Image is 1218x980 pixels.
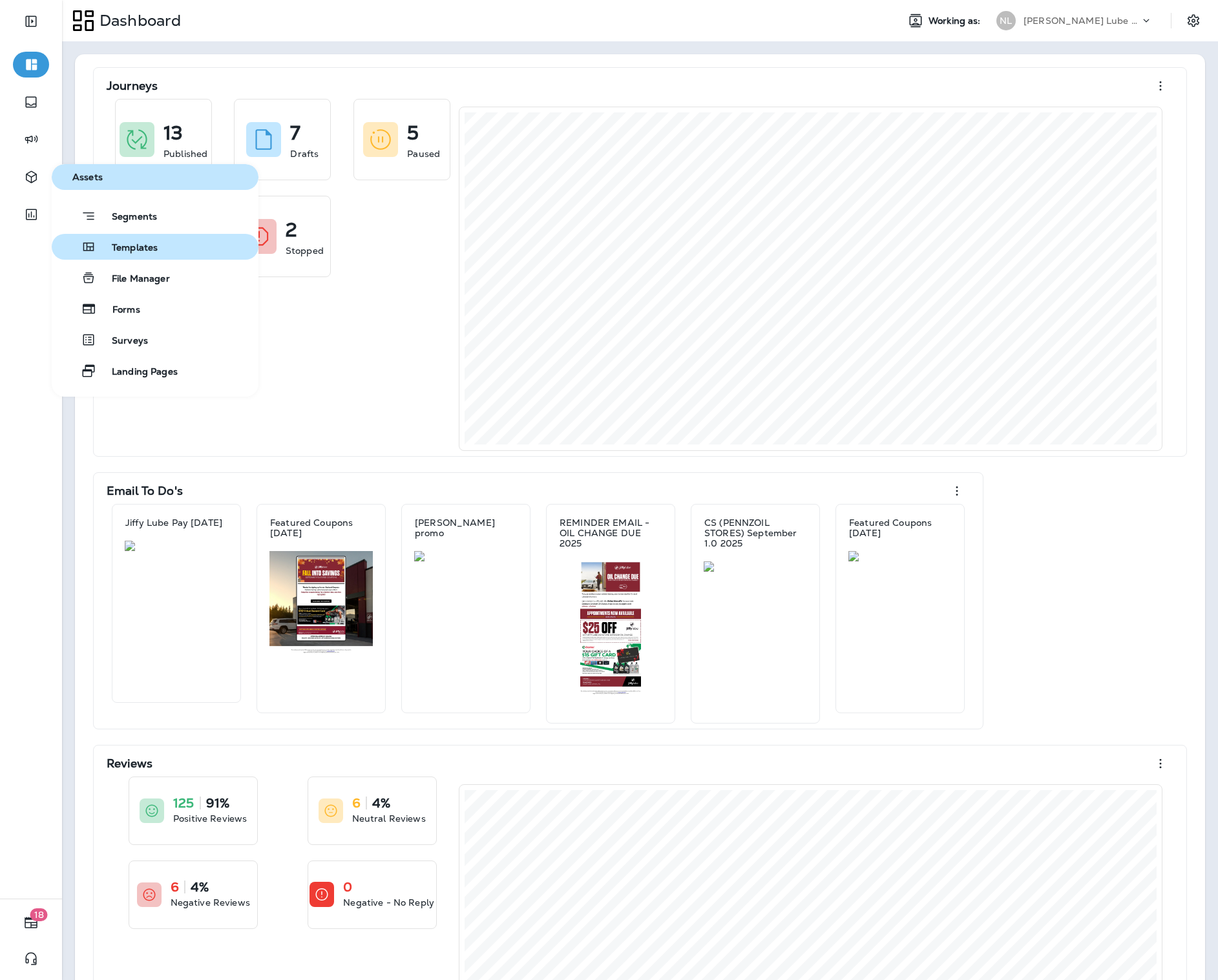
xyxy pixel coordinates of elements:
p: Positive Reviews [173,812,247,825]
p: [PERSON_NAME] Lube Centers, Inc [1024,16,1140,26]
p: 4% [191,881,209,893]
p: 6 [352,797,361,809]
img: 22fdf5ef-2fb2-400b-b157-eff831ae5cec.jpg [848,551,952,561]
p: [PERSON_NAME] promo [415,517,517,538]
button: Assets [52,164,258,190]
button: Templates [52,234,258,260]
p: Jiffy Lube Pay [DATE] [125,517,222,528]
span: Assets [57,172,253,183]
img: 66d0a5fe-6a5a-4b24-a193-c9f1c46c6955.jpg [559,561,662,695]
span: Segments [96,211,157,224]
button: Landing Pages [52,358,258,384]
div: NL [996,11,1016,30]
p: Neutral Reviews [352,812,426,825]
button: Segments [52,203,258,229]
span: File Manager [96,273,170,286]
p: 4% [372,797,390,809]
span: 18 [30,908,48,921]
p: 2 [286,224,297,236]
span: Landing Pages [96,366,178,379]
p: 91% [206,797,229,809]
span: Templates [96,242,158,255]
button: File Manager [52,265,258,291]
button: Expand Sidebar [13,8,49,34]
p: Featured Coupons [DATE] [270,517,372,538]
span: Working as: [929,16,983,26]
p: Reviews [107,757,152,770]
p: CS (PENNZOIL STORES) September 1.0 2025 [704,517,806,548]
p: Paused [407,147,440,160]
span: Forms [97,304,140,317]
p: REMINDER EMAIL - OIL CHANGE DUE 2025 [560,517,662,548]
button: Surveys [52,327,258,353]
p: Email To Do's [107,485,183,497]
p: 13 [163,127,183,140]
img: 7f7f1c46-c2ad-4b17-b747-f92d2b82e0e1.jpg [414,551,518,561]
img: f72424eb-a4ec-478d-a424-94e86f12ee47.jpg [125,541,228,551]
p: 0 [343,881,352,893]
p: Journeys [107,79,158,92]
p: 7 [290,127,300,140]
img: 8e39792f-fc3c-4f2d-8d64-86cf1e47896c.jpg [704,561,807,572]
p: 6 [171,881,179,893]
p: 125 [173,797,194,809]
p: Negative - No Reply [343,896,434,909]
p: Featured Coupons [DATE] [849,517,951,538]
button: Settings [1182,9,1205,32]
p: Drafts [290,147,319,160]
button: Forms [52,296,258,322]
p: Stopped [286,244,324,257]
img: 5f847caa-3070-4188-ab01-56e91af89b4b.jpg [269,551,373,654]
p: Negative Reviews [171,896,250,909]
p: Dashboard [94,11,181,30]
p: 5 [407,127,419,140]
span: Surveys [96,335,148,348]
p: Published [163,147,207,160]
